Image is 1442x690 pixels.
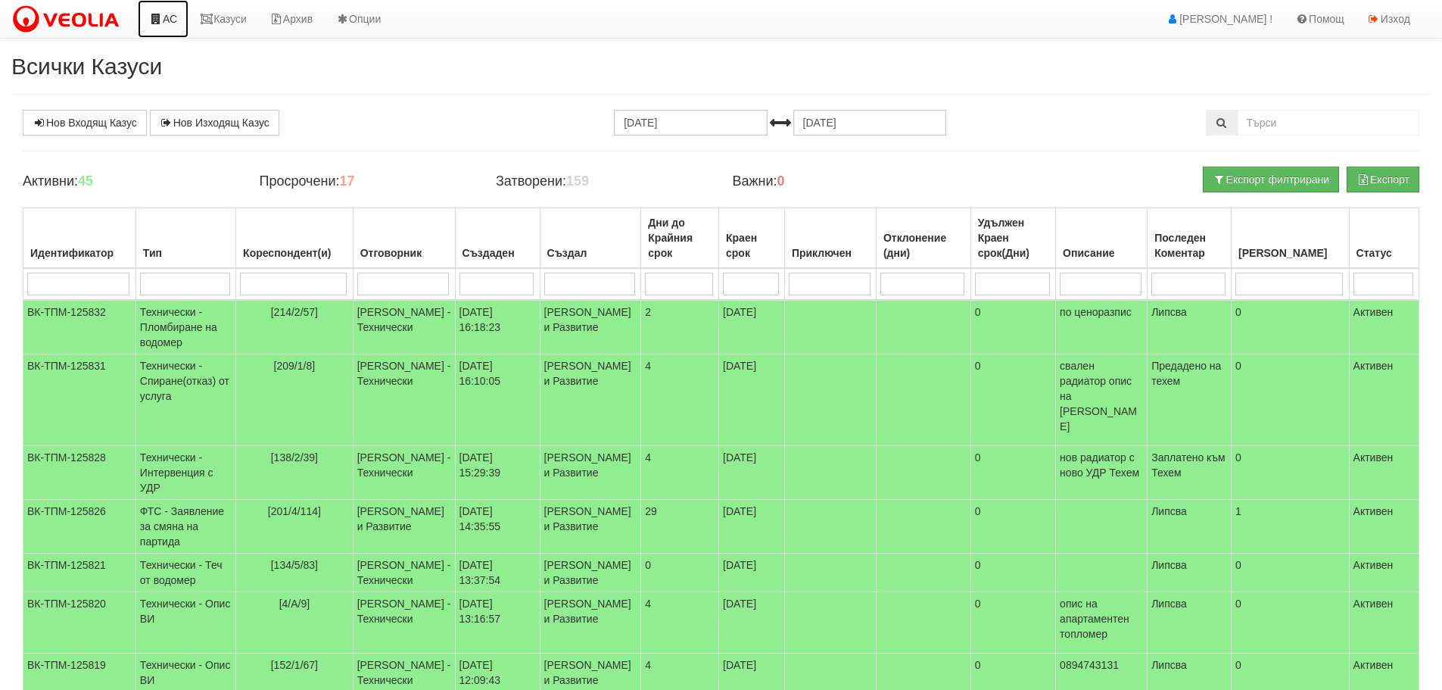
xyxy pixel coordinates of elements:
div: Създал [544,242,637,264]
td: [PERSON_NAME] - Технически [353,446,455,500]
th: Брой Файлове: No sort applied, activate to apply an ascending sort [1232,208,1349,269]
span: 29 [645,505,657,517]
td: [DATE] [719,354,785,446]
td: Активен [1349,354,1419,446]
p: опис на апартаментен топломер [1060,596,1143,642]
td: 0 [970,300,1055,354]
td: [DATE] 13:37:54 [455,554,540,592]
td: [DATE] [719,500,785,554]
td: 0 [970,592,1055,654]
td: [DATE] [719,300,785,354]
button: Експорт [1347,167,1419,192]
td: 1 [1232,500,1349,554]
td: [PERSON_NAME] и Развитие [540,446,641,500]
td: Активен [1349,446,1419,500]
td: [PERSON_NAME] - Технически [353,592,455,654]
span: [209/1/8] [274,360,316,372]
td: 0 [1232,554,1349,592]
span: 4 [645,659,651,671]
td: [DATE] 14:35:55 [455,500,540,554]
th: Краен срок: No sort applied, activate to apply an ascending sort [719,208,785,269]
td: [PERSON_NAME] и Развитие [540,300,641,354]
td: ВК-ТПМ-125826 [23,500,136,554]
p: нов радиатор с ново УДР Техем [1060,450,1143,480]
td: Технически - Теч от водомер [135,554,235,592]
p: свален радиатор опис на [PERSON_NAME] [1060,358,1143,434]
td: ВК-ТПМ-125832 [23,300,136,354]
span: 4 [645,360,651,372]
th: Създал: No sort applied, activate to apply an ascending sort [540,208,641,269]
td: Активен [1349,592,1419,654]
a: Нов Изходящ Казус [150,110,279,136]
span: Липсва [1151,559,1187,571]
th: Дни до Крайния срок: No sort applied, activate to apply an ascending sort [641,208,719,269]
td: [PERSON_NAME] и Развитие [540,500,641,554]
td: Технически - Интервенция с УДР [135,446,235,500]
td: 0 [1232,300,1349,354]
div: Дни до Крайния срок [645,212,715,264]
td: [DATE] 15:29:39 [455,446,540,500]
td: [PERSON_NAME] - Технически [353,300,455,354]
td: [DATE] [719,446,785,500]
span: 4 [645,598,651,610]
div: Идентификатор [27,242,132,264]
h4: Просрочени: [259,174,472,189]
div: Тип [140,242,232,264]
a: Нов Входящ Казус [23,110,147,136]
th: Отклонение (дни): No sort applied, activate to apply an ascending sort [876,208,970,269]
span: [201/4/114] [268,505,321,517]
b: 159 [566,173,589,189]
button: Експорт филтрирани [1203,167,1339,192]
td: Технически - Опис ВИ [135,592,235,654]
div: Описание [1060,242,1143,264]
div: Последен Коментар [1151,227,1227,264]
span: [138/2/39] [271,451,318,464]
div: Създаден [459,242,536,264]
td: 0 [1232,446,1349,500]
td: 0 [1232,354,1349,446]
span: Липсва [1151,306,1187,318]
td: [PERSON_NAME] и Развитие [353,500,455,554]
div: Статус [1353,242,1415,264]
td: Технически - Пломбиране на водомер [135,300,235,354]
span: Заплатено към Техем [1151,451,1225,479]
th: Последен Коментар: No sort applied, activate to apply an ascending sort [1148,208,1232,269]
td: [PERSON_NAME] и Развитие [540,554,641,592]
th: Отговорник: No sort applied, activate to apply an ascending sort [353,208,455,269]
td: [PERSON_NAME] и Развитие [540,354,641,446]
span: [214/2/57] [271,306,318,318]
td: Активен [1349,500,1419,554]
span: Липсва [1151,505,1187,517]
td: [DATE] [719,554,785,592]
div: Отклонение (дни) [880,227,967,264]
th: Кореспондент(и): No sort applied, activate to apply an ascending sort [236,208,353,269]
th: Приключен: No sort applied, activate to apply an ascending sort [784,208,876,269]
td: ВК-ТПМ-125821 [23,554,136,592]
td: ВК-ТПМ-125831 [23,354,136,446]
th: Описание: No sort applied, activate to apply an ascending sort [1056,208,1148,269]
div: Кореспондент(и) [240,242,349,264]
span: Липсва [1151,659,1187,671]
td: 0 [970,446,1055,500]
th: Създаден: No sort applied, activate to apply an ascending sort [455,208,540,269]
b: 17 [339,173,354,189]
td: Технически - Спиране(отказ) от услуга [135,354,235,446]
td: 0 [970,500,1055,554]
span: [152/1/67] [271,659,318,671]
th: Тип: No sort applied, activate to apply an ascending sort [135,208,235,269]
span: 0 [645,559,651,571]
div: Приключен [789,242,872,264]
b: 45 [78,173,93,189]
h4: Важни: [732,174,945,189]
span: 2 [645,306,651,318]
th: Статус: No sort applied, activate to apply an ascending sort [1349,208,1419,269]
span: [134/5/83] [271,559,318,571]
p: по ценоразпис [1060,304,1143,320]
td: Активен [1349,300,1419,354]
span: [4/А/9] [279,598,310,610]
div: [PERSON_NAME] [1235,242,1344,264]
td: ВК-ТПМ-125828 [23,446,136,500]
td: 0 [1232,592,1349,654]
td: ФТС - Заявление за смяна на партида [135,500,235,554]
div: Удължен Краен срок(Дни) [975,212,1051,264]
